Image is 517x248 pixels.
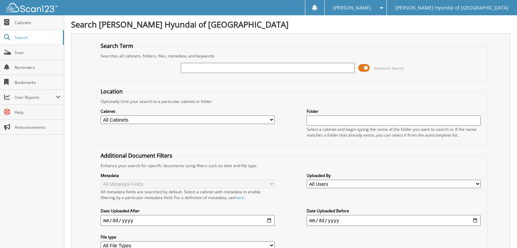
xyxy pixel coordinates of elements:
label: Uploaded By [307,173,481,178]
div: Enhance your search for specific documents using filters such as date and file type. [97,163,484,169]
div: Select a cabinet and begin typing the name of the folder you want to search in. If the name match... [307,126,481,138]
span: [PERSON_NAME] Hyundai of [GEOGRAPHIC_DATA] [395,6,509,10]
span: Help [15,109,61,115]
span: Search [15,35,59,40]
label: Folder [307,108,481,114]
span: Cabinets [15,20,61,25]
span: User Reports [15,94,56,100]
label: Metadata [101,173,275,178]
h1: Search [PERSON_NAME] Hyundai of [GEOGRAPHIC_DATA] [71,19,510,30]
legend: Search Term [97,42,137,50]
span: Announcements [15,124,61,130]
label: Date Uploaded Before [307,208,481,214]
img: scan123-logo-white.svg [7,3,58,12]
div: All metadata fields are searched by default. Select a cabinet with metadata to enable filtering b... [101,189,275,200]
span: Bookmarks [15,79,61,85]
input: start [101,215,275,226]
label: Date Uploaded After [101,208,275,214]
span: Advanced Search [374,66,404,71]
legend: Additional Document Filters [97,152,176,159]
div: Searches all cabinets, folders, files, metadata, and keywords [97,53,484,59]
legend: Location [97,88,126,95]
label: File type [101,234,275,240]
label: Cabinet [101,108,275,114]
span: Scan [15,50,61,55]
span: [PERSON_NAME] [333,6,371,10]
a: here [235,195,244,200]
div: Optionally limit your search to a particular cabinet or folder [97,99,484,104]
input: end [307,215,481,226]
span: Reminders [15,65,61,70]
